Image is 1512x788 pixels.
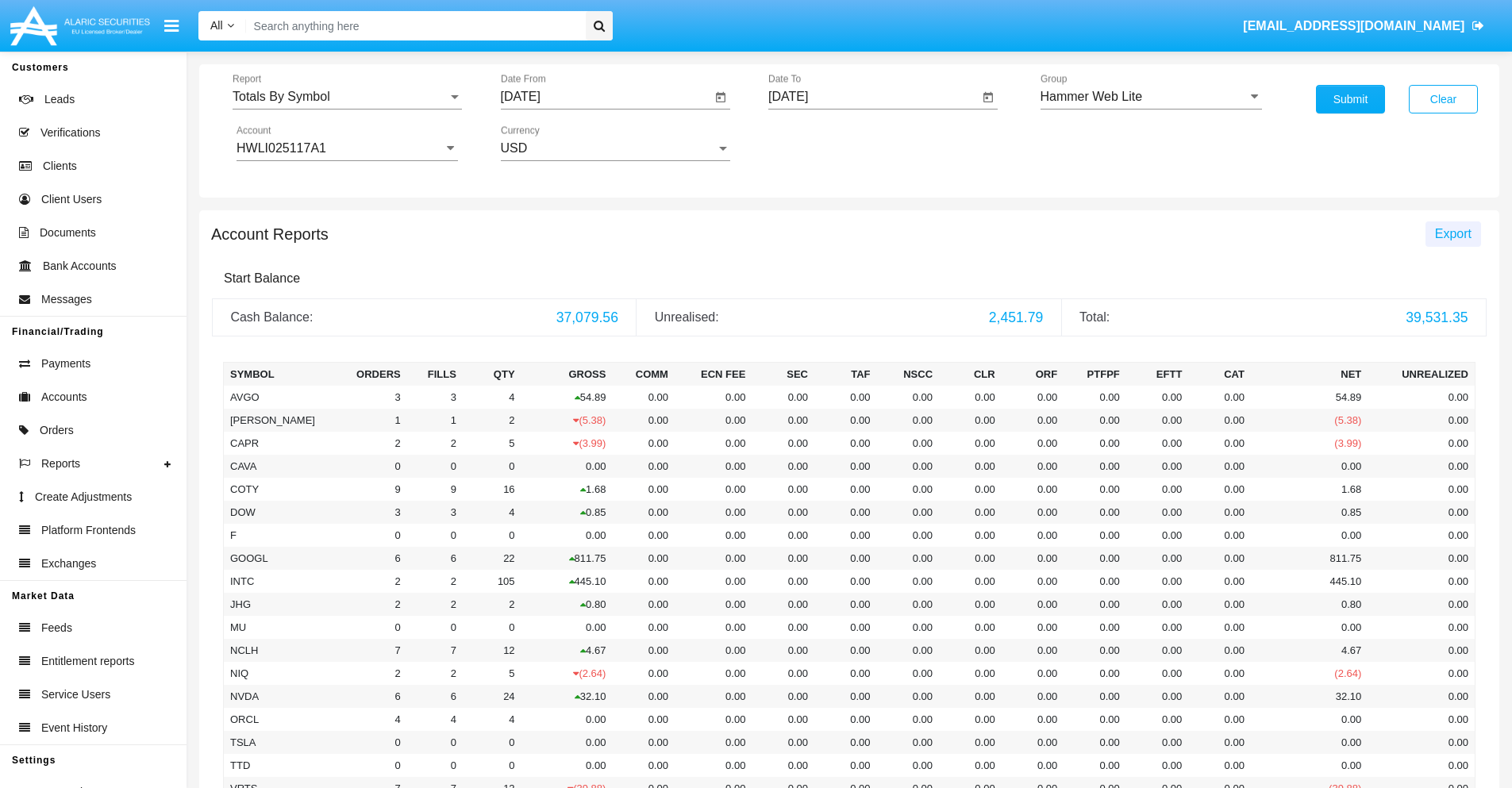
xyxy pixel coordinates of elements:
[814,432,877,455] td: 0.00
[521,455,613,478] td: 0.00
[407,593,463,616] td: 2
[330,409,406,432] td: 1
[1064,685,1126,708] td: 0.00
[521,432,613,455] td: (3.99)
[463,432,521,455] td: 5
[407,708,463,731] td: 4
[521,616,613,639] td: 0.00
[752,616,814,639] td: 0.00
[521,409,613,432] td: (5.38)
[41,686,110,703] span: Service Users
[877,409,940,432] td: 0.00
[939,662,1002,685] td: 0.00
[877,685,940,708] td: 0.00
[1188,432,1251,455] td: 0.00
[939,616,1002,639] td: 0.00
[1409,85,1478,113] button: Clear
[1368,593,1475,616] td: 0.00
[224,547,331,570] td: GOOGL
[1064,409,1126,432] td: 0.00
[463,616,521,639] td: 0
[41,456,80,472] span: Reports
[675,685,752,708] td: 0.00
[675,455,752,478] td: 0.00
[752,524,814,547] td: 0.00
[675,616,752,639] td: 0.00
[407,432,463,455] td: 2
[521,662,613,685] td: (2.64)
[521,524,613,547] td: 0.00
[224,616,331,639] td: MU
[1064,547,1126,570] td: 0.00
[463,708,521,731] td: 4
[752,432,814,455] td: 0.00
[1368,547,1475,570] td: 0.00
[1002,432,1064,455] td: 0.00
[556,309,618,325] span: 37,079.56
[463,362,521,386] th: Qty
[1435,227,1472,240] span: Export
[1188,524,1251,547] td: 0.00
[1368,362,1475,386] th: Unrealized
[44,91,75,108] span: Leads
[463,478,521,501] td: 16
[407,570,463,593] td: 2
[224,501,331,524] td: DOW
[246,11,580,40] input: Search
[40,225,96,241] span: Documents
[330,432,406,455] td: 2
[612,524,675,547] td: 0.00
[1368,685,1475,708] td: 0.00
[612,432,675,455] td: 0.00
[612,478,675,501] td: 0.00
[655,308,977,327] div: Unrealised:
[224,362,331,386] th: Symbol
[1251,593,1368,616] td: 0.80
[1188,362,1251,386] th: CAT
[521,708,613,731] td: 0.00
[1368,409,1475,432] td: 0.00
[1188,685,1251,708] td: 0.00
[407,685,463,708] td: 6
[1251,501,1368,524] td: 0.85
[1002,616,1064,639] td: 0.00
[1126,455,1189,478] td: 0.00
[1236,4,1492,48] a: [EMAIL_ADDRESS][DOMAIN_NAME]
[1002,455,1064,478] td: 0.00
[1126,593,1189,616] td: 0.00
[463,386,521,409] td: 4
[1406,309,1468,325] span: 39,531.35
[1368,639,1475,662] td: 0.00
[612,616,675,639] td: 0.00
[1064,616,1126,639] td: 0.00
[752,386,814,409] td: 0.00
[1251,455,1368,478] td: 0.00
[752,639,814,662] td: 0.00
[1002,593,1064,616] td: 0.00
[939,547,1002,570] td: 0.00
[939,455,1002,478] td: 0.00
[1368,432,1475,455] td: 0.00
[939,478,1002,501] td: 0.00
[877,593,940,616] td: 0.00
[1251,362,1368,386] th: Net
[1251,662,1368,685] td: (2.64)
[407,362,463,386] th: Fills
[224,570,331,593] td: INTC
[1188,547,1251,570] td: 0.00
[224,432,331,455] td: CAPR
[1002,524,1064,547] td: 0.00
[1188,570,1251,593] td: 0.00
[330,616,406,639] td: 0
[877,639,940,662] td: 0.00
[814,593,877,616] td: 0.00
[612,409,675,432] td: 0.00
[463,547,521,570] td: 22
[463,593,521,616] td: 2
[224,478,331,501] td: COTY
[1368,455,1475,478] td: 0.00
[877,570,940,593] td: 0.00
[675,362,752,386] th: Ecn Fee
[521,386,613,409] td: 54.89
[1079,308,1394,327] div: Total:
